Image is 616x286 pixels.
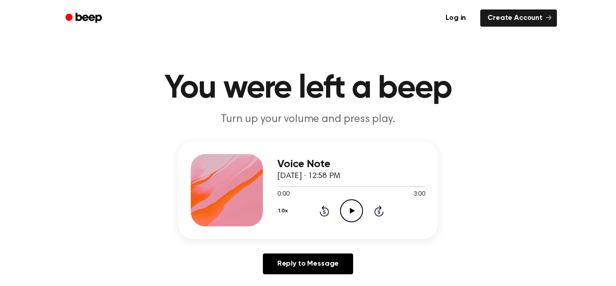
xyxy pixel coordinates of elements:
[263,253,353,274] a: Reply to Message
[277,158,425,170] h3: Voice Note
[135,112,481,127] p: Turn up your volume and press play.
[77,72,539,105] h1: You were left a beep
[59,9,110,27] a: Beep
[277,203,291,219] button: 1.0x
[277,190,289,199] span: 0:00
[480,9,557,27] a: Create Account
[277,172,340,180] span: [DATE] · 12:58 PM
[414,190,425,199] span: 3:00
[437,8,475,28] a: Log in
